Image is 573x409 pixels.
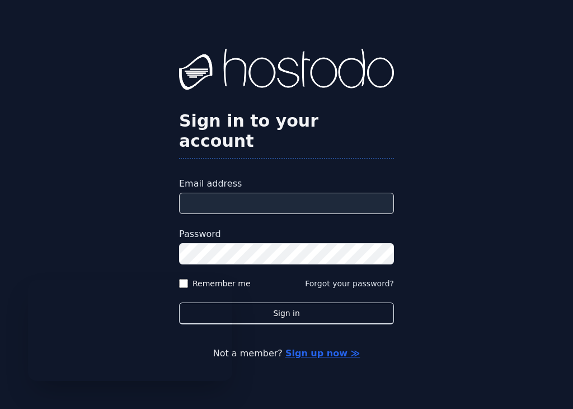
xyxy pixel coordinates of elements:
h2: Sign in to your account [179,111,394,151]
img: Hostodo [179,49,394,94]
label: Password [179,227,394,241]
p: Not a member? [45,347,528,360]
a: Sign up now ≫ [285,348,360,359]
label: Remember me [192,278,251,289]
button: Forgot your password? [305,278,394,289]
label: Email address [179,177,394,190]
button: Sign in [179,303,394,324]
